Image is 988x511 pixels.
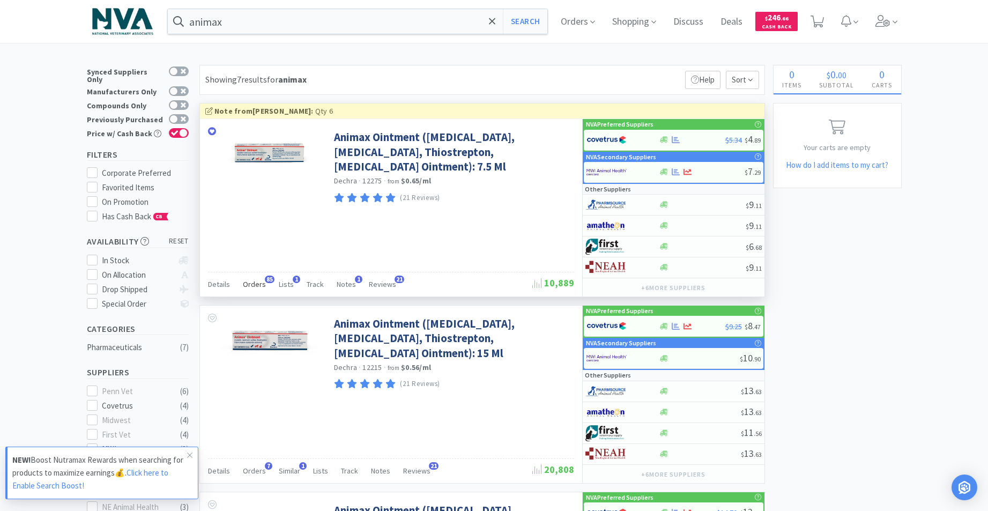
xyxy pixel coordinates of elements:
div: Price w/ Cash Back [87,128,164,137]
h5: How do I add items to my cart? [774,159,901,172]
span: . 89 [753,136,761,144]
span: 13 [741,447,762,460]
img: c39730fda1594902b1fd6a54b9230563_402694.png [216,130,323,174]
span: $ [741,450,744,458]
strong: Note from [PERSON_NAME] : [214,106,314,116]
span: . 47 [753,323,761,331]
a: Discuss [669,17,708,27]
span: $ [745,136,748,144]
div: Corporate Preferred [102,167,189,180]
span: $ [745,323,748,331]
span: $ [746,243,749,251]
span: Reviews [369,279,396,289]
span: 1 [299,462,307,470]
span: 9 [746,198,762,211]
p: NVA Secondary Suppliers [586,152,656,162]
p: NVA Preferred Suppliers [586,119,653,129]
span: 9 [746,219,762,232]
span: · [384,362,386,372]
div: . [811,69,863,80]
span: $ [741,388,744,396]
span: $ [746,264,749,272]
span: . 11 [754,202,762,210]
img: 67d67680309e4a0bb49a5ff0391dcc42_6.png [585,239,626,255]
div: MWI [102,443,168,456]
span: · [359,176,361,186]
span: 1 [355,276,362,283]
input: Search by item, sku, manufacturer, ingredient, size... [168,9,548,34]
span: 246 [765,12,789,23]
strong: $0.56 / ml [401,362,431,372]
a: Dechra [334,362,358,372]
p: Help [685,71,720,89]
a: Animax Ointment ([MEDICAL_DATA], [MEDICAL_DATA], Thiostrepton, [MEDICAL_DATA] Ointment): 7.5 Ml [334,130,571,174]
span: from [388,364,399,372]
span: 7 [265,462,272,470]
img: aebb3e84990e4ed8b130d6b4f9419d0f_402692.png [216,316,323,364]
img: 67d67680309e4a0bb49a5ff0391dcc42_6.png [585,425,626,441]
img: 3331a67d23dc422aa21b1ec98afbf632_11.png [585,404,626,420]
span: · [359,362,361,372]
span: Notes [371,466,390,476]
p: NVA Secondary Suppliers [586,338,656,348]
div: Synced Suppliers Only [87,66,164,83]
img: 7915dbd3f8974342a4dc3feb8efc1740_58.png [585,383,626,399]
strong: $0.65 / ml [401,176,431,186]
span: 21 [395,276,404,283]
span: . 63 [754,388,762,396]
img: 7915dbd3f8974342a4dc3feb8efc1740_58.png [585,197,626,213]
h5: Availability [87,235,189,248]
img: 3331a67d23dc422aa21b1ec98afbf632_11.png [585,218,626,234]
span: $ [765,15,768,22]
span: 0 [830,68,836,81]
div: Drop Shipped [102,283,173,296]
span: 9 [746,261,762,273]
div: Favorited Items [102,181,189,194]
span: 10,889 [532,277,574,289]
span: Notes [337,279,356,289]
div: Compounds Only [87,100,164,109]
span: 12275 [362,176,382,186]
span: 21 [429,462,439,470]
span: Details [208,279,230,289]
div: Penn Vet [102,385,168,398]
div: ( 4 ) [180,414,189,427]
p: Boost Nutramax Rewards when searching for products to maximize earnings💰. [12,454,187,492]
span: 13 [741,384,762,397]
img: c73380972eee4fd2891f402a8399bcad_92.png [585,446,626,462]
div: First Vet [102,428,168,441]
span: 11 [741,426,762,439]
span: . 63 [754,450,762,458]
div: ( 7 ) [180,341,189,354]
img: f6b2451649754179b5b4e0c70c3f7cb0_2.png [586,164,627,180]
div: Showing 7 results [205,73,307,87]
a: Deals [716,17,747,27]
div: Pharmaceuticals [87,341,174,354]
span: . 56 [754,429,762,438]
div: In Stock [102,254,173,267]
div: ( 4 ) [180,428,189,441]
div: ( 4 ) [180,399,189,412]
button: +6more suppliers [636,467,710,482]
span: 12215 [362,362,382,372]
span: · [384,176,386,186]
span: $ [741,409,744,417]
div: Open Intercom Messenger [952,475,977,500]
div: On Allocation [102,269,173,282]
span: CB [154,213,165,220]
img: 77fca1acd8b6420a9015268ca798ef17_1.png [586,318,627,334]
img: f6b2451649754179b5b4e0c70c3f7cb0_2.png [586,350,627,366]
span: 20,808 [532,463,574,476]
span: 85 [265,276,274,283]
span: 7 [745,165,761,177]
div: Midwest [102,414,168,427]
span: Similar [279,466,300,476]
span: 00 [838,70,846,80]
p: (21 Reviews) [400,192,440,204]
p: NVA Preferred Suppliers [586,492,653,502]
img: 77fca1acd8b6420a9015268ca798ef17_1.png [586,132,627,148]
p: NVA Preferred Suppliers [586,306,653,316]
span: 0 [879,68,885,81]
span: . 90 [753,355,761,363]
span: from [388,177,399,185]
